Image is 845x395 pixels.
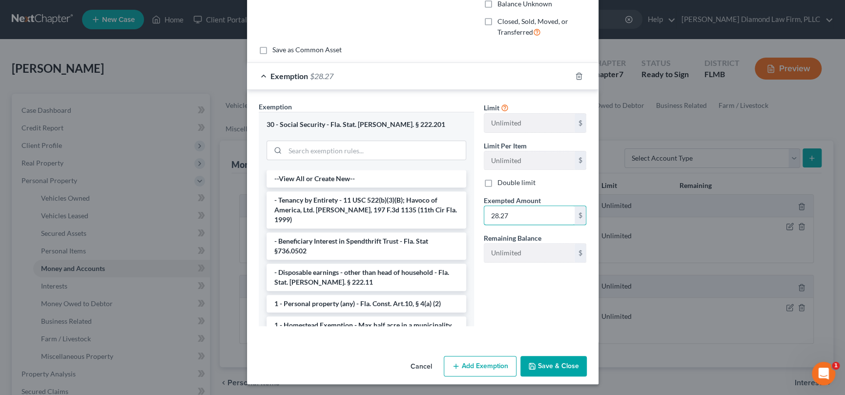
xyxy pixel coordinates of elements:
[484,244,575,262] input: --
[484,196,541,205] span: Exempted Amount
[812,362,835,385] iframe: Intercom live chat
[575,114,586,132] div: $
[484,104,499,112] span: Limit
[575,244,586,262] div: $
[267,232,466,260] li: - Beneficiary Interest in Spendthrift Trust - Fla. Stat §736.0502
[575,206,586,225] div: $
[267,191,466,229] li: - Tenancy by Entirety - 11 USC 522(b)(3)(B); Havoco of America, Ltd. [PERSON_NAME], 197 F.3d 1135...
[832,362,840,370] span: 1
[267,170,466,187] li: --View All or Create New--
[484,233,541,243] label: Remaining Balance
[310,71,333,81] span: $28.27
[520,356,587,376] button: Save & Close
[497,178,536,187] label: Double limit
[272,45,342,55] label: Save as Common Asset
[270,71,308,81] span: Exemption
[285,141,466,160] input: Search exemption rules...
[497,17,568,36] span: Closed, Sold, Moved, or Transferred
[267,120,466,129] div: 30 - Social Security - Fla. Stat. [PERSON_NAME]. § 222.201
[267,264,466,291] li: - Disposable earnings - other than head of household - Fla. Stat. [PERSON_NAME]. § 222.11
[267,295,466,312] li: 1 - Personal property (any) - Fla. Const. Art.10, § 4(a) (2)
[484,206,575,225] input: 0.00
[484,141,527,151] label: Limit Per Item
[575,151,586,170] div: $
[403,357,440,376] button: Cancel
[259,103,292,111] span: Exemption
[484,151,575,170] input: --
[267,316,466,344] li: 1 - Homestead Exemption - Max half acre in a municipality or 160 acres elsewhere - Fla. Const. Ar...
[484,114,575,132] input: --
[444,356,516,376] button: Add Exemption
